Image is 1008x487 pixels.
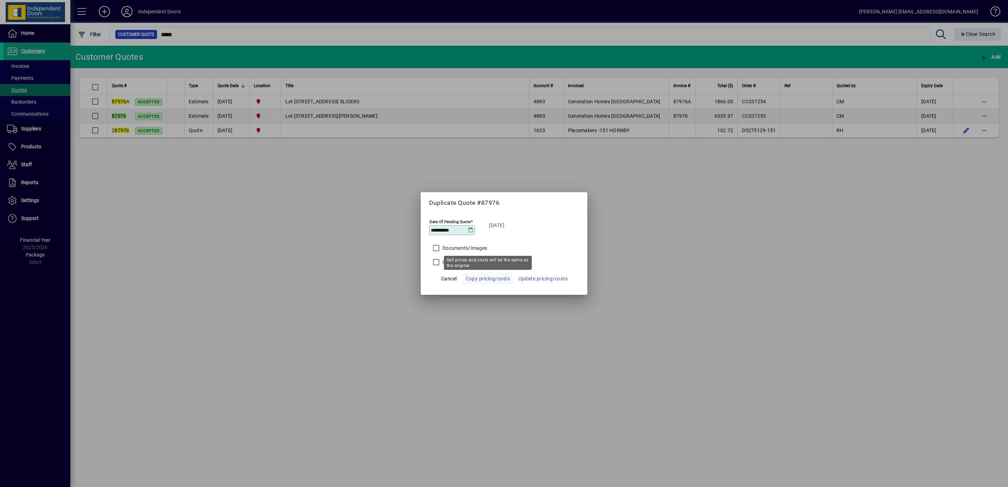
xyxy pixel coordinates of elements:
[516,272,570,285] button: Update pricing/costs
[485,216,508,234] button: [DATE]
[438,272,460,285] button: Cancel
[463,272,513,285] button: Copy pricing/costs
[429,199,579,207] h5: Duplicate Quote #87976
[466,274,510,283] span: Copy pricing/costs
[441,245,487,252] label: Documents/Images
[444,256,532,270] div: Sell prices and costs will be the same as the original
[441,274,457,283] span: Cancel
[429,219,471,224] mat-label: Date Of Pending Quote
[489,221,504,229] span: [DATE]
[518,274,568,283] span: Update pricing/costs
